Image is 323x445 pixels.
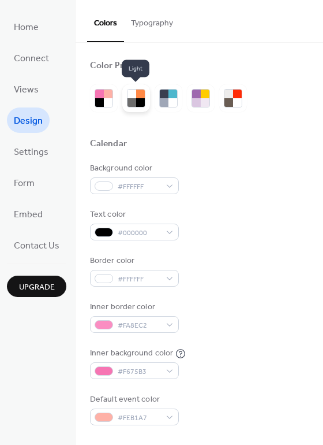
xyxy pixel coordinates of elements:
[19,281,55,294] span: Upgrade
[7,107,50,133] a: Design
[118,181,160,193] span: #FFFFFF
[118,366,160,378] span: #F675B3
[90,138,127,150] div: Calendar
[7,170,42,195] a: Form
[14,143,48,162] span: Settings
[90,162,176,175] div: Background color
[122,60,149,77] span: Light
[7,45,56,71] a: Connect
[90,301,176,313] div: Inner border color
[90,209,176,221] div: Text color
[14,237,59,255] span: Contact Us
[118,412,160,424] span: #FEB1A7
[90,394,176,406] div: Default event color
[90,347,173,359] div: Inner background color
[14,175,35,193] span: Form
[14,81,39,99] span: Views
[7,76,46,102] a: Views
[90,255,176,267] div: Border color
[7,139,55,164] a: Settings
[118,320,160,332] span: #FA8EC2
[7,232,66,258] a: Contact Us
[118,273,160,285] span: #FFFFFF
[118,227,160,239] span: #000000
[7,14,46,39] a: Home
[14,50,49,68] span: Connect
[14,18,39,37] span: Home
[7,201,50,227] a: Embed
[90,60,145,72] div: Color Presets
[14,206,43,224] span: Embed
[7,276,66,297] button: Upgrade
[14,112,43,131] span: Design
